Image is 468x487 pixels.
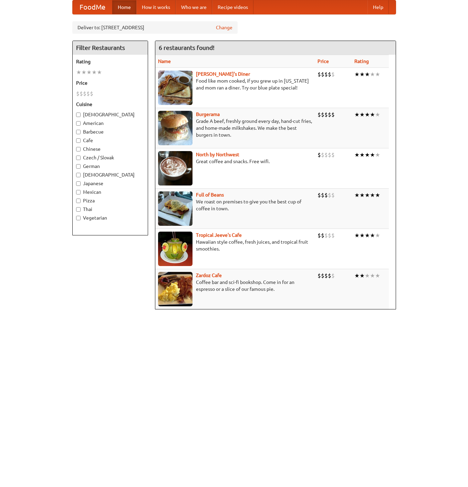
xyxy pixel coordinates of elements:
[367,0,389,14] a: Help
[354,191,360,199] li: ★
[318,151,321,159] li: $
[370,111,375,118] li: ★
[76,111,144,118] label: [DEMOGRAPHIC_DATA]
[76,156,81,160] input: Czech / Slovak
[375,272,380,279] li: ★
[375,191,380,199] li: ★
[365,191,370,199] li: ★
[196,112,220,117] b: Burgerama
[159,44,215,51] ng-pluralize: 6 restaurants found!
[375,232,380,239] li: ★
[328,272,331,279] li: $
[76,90,80,97] li: $
[321,111,324,118] li: $
[331,151,335,159] li: $
[360,232,365,239] li: ★
[80,90,83,97] li: $
[365,111,370,118] li: ★
[196,71,250,77] a: [PERSON_NAME]'s Diner
[76,164,81,169] input: German
[324,71,328,78] li: $
[196,232,242,238] a: Tropical Jeeve's Cafe
[360,272,365,279] li: ★
[76,173,81,177] input: [DEMOGRAPHIC_DATA]
[76,180,144,187] label: Japanese
[76,58,144,65] h5: Rating
[158,151,193,186] img: north.jpg
[158,118,312,138] p: Grade A beef, freshly ground every day, hand-cut fries, and home-made milkshakes. We make the bes...
[158,71,193,105] img: sallys.jpg
[76,130,81,134] input: Barbecue
[318,59,329,64] a: Price
[158,77,312,91] p: Food like mom cooked, if you grew up in [US_STATE] and mom ran a diner. Try our blue plate special!
[360,71,365,78] li: ★
[76,197,144,204] label: Pizza
[318,232,321,239] li: $
[328,232,331,239] li: $
[331,111,335,118] li: $
[158,198,312,212] p: We roast on premises to give you the best cup of coffee in town.
[365,272,370,279] li: ★
[76,138,81,143] input: Cafe
[76,216,81,220] input: Vegetarian
[76,146,144,152] label: Chinese
[318,272,321,279] li: $
[328,151,331,159] li: $
[360,151,365,159] li: ★
[196,273,222,278] a: Zardoz Cafe
[196,192,224,198] b: Full of Beans
[370,232,375,239] li: ★
[76,147,81,151] input: Chinese
[76,80,144,86] h5: Price
[76,121,81,126] input: American
[324,272,328,279] li: $
[354,272,360,279] li: ★
[331,232,335,239] li: $
[321,71,324,78] li: $
[321,232,324,239] li: $
[321,151,324,159] li: $
[92,68,97,76] li: ★
[216,24,232,31] a: Change
[76,206,144,213] label: Thai
[76,137,144,144] label: Cafe
[331,191,335,199] li: $
[321,191,324,199] li: $
[72,21,238,34] div: Deliver to: [STREET_ADDRESS]
[370,151,375,159] li: ★
[76,171,144,178] label: [DEMOGRAPHIC_DATA]
[86,68,92,76] li: ★
[318,71,321,78] li: $
[354,59,369,64] a: Rating
[73,0,112,14] a: FoodMe
[136,0,176,14] a: How it works
[158,232,193,266] img: jeeves.jpg
[158,279,312,293] p: Coffee bar and sci-fi bookshop. Come in for an espresso or a slice of our famous pie.
[331,272,335,279] li: $
[375,111,380,118] li: ★
[365,232,370,239] li: ★
[158,272,193,306] img: zardoz.jpg
[328,111,331,118] li: $
[318,191,321,199] li: $
[328,71,331,78] li: $
[76,189,144,195] label: Mexican
[196,152,239,157] b: North by Northwest
[354,111,360,118] li: ★
[90,90,93,97] li: $
[76,101,144,108] h5: Cuisine
[328,191,331,199] li: $
[365,151,370,159] li: ★
[354,71,360,78] li: ★
[370,71,375,78] li: ★
[331,71,335,78] li: $
[76,68,81,76] li: ★
[158,239,312,252] p: Hawaiian style coffee, fresh juices, and tropical fruit smoothies.
[86,90,90,97] li: $
[76,181,81,186] input: Japanese
[76,199,81,203] input: Pizza
[354,232,360,239] li: ★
